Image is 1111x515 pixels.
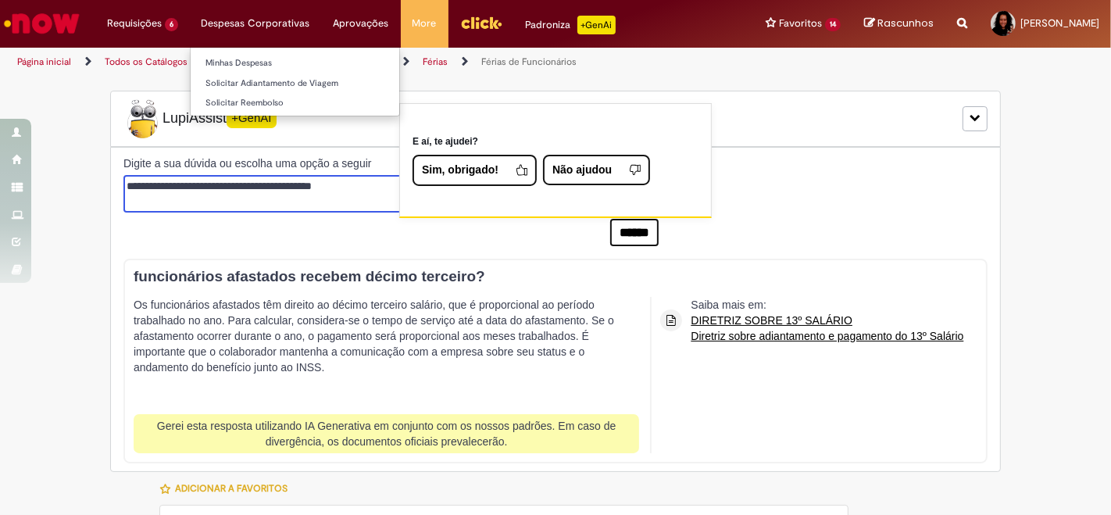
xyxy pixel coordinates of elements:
[334,16,389,31] span: Aprovações
[134,269,964,285] h3: funcionários afastados recebem décimo terceiro?
[17,55,71,68] a: Página inicial
[191,75,399,92] a: Solicitar Adiantamento de Viagem
[1020,16,1099,30] span: [PERSON_NAME]
[422,162,505,177] span: Sim, obrigado!
[577,16,616,34] p: +GenAi
[159,472,296,505] button: Adicionar a Favoritos
[543,155,650,185] button: Não ajudou
[552,162,618,177] span: Não ajudou
[779,16,822,31] span: Favoritos
[2,8,82,39] img: ServiceNow
[190,47,400,116] ul: Despesas Corporativas
[413,16,437,31] span: More
[526,16,616,34] div: Padroniza
[134,414,639,453] div: Gerei esta resposta utilizando IA Generativa em conjunto com os nossos padrões. Em caso de diverg...
[423,55,448,68] a: Férias
[460,11,502,34] img: click_logo_yellow_360x200.png
[134,297,639,406] p: Os funcionários afastados têm direito ao décimo terceiro salário, que é proporcional ao período t...
[691,328,963,344] a: Diretriz sobre adiantamento e pagamento do 13º Salário
[107,16,162,31] span: Requisições
[12,48,729,77] ul: Trilhas de página
[105,55,188,68] a: Todos os Catálogos
[691,297,963,344] div: Saiba mais em:
[691,313,963,328] a: DIRETRIZ SOBRE 13º SALÁRIO
[481,55,577,68] a: Férias de Funcionários
[165,18,178,31] span: 6
[877,16,934,30] span: Rascunhos
[175,482,288,495] span: Adicionar a Favoritos
[191,95,399,112] a: Solicitar Reembolso
[413,135,698,148] p: E aí, te ajudei?
[191,55,399,72] a: Minhas Despesas
[825,18,841,31] span: 14
[864,16,934,31] a: Rascunhos
[202,16,310,31] span: Despesas Corporativas
[413,155,537,186] button: Sim, obrigado!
